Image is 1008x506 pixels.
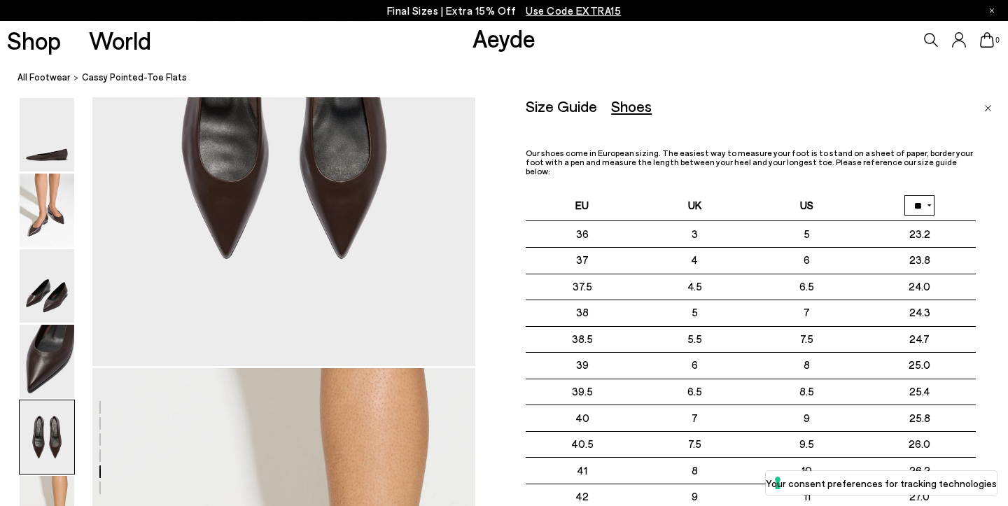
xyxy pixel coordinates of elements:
[82,70,187,85] span: Cassy Pointed-Toe Flats
[751,300,864,326] td: 7
[7,28,61,52] a: Shop
[980,32,994,48] a: 0
[526,405,638,432] td: 40
[751,190,864,221] th: US
[638,326,751,353] td: 5.5
[751,458,864,484] td: 10
[526,274,638,300] td: 37.5
[20,174,74,247] img: Cassy Pointed-Toe Flats - Image 2
[387,2,622,20] p: Final Sizes | Extra 15% Off
[20,325,74,398] img: Cassy Pointed-Toe Flats - Image 4
[766,476,997,491] label: Your consent preferences for tracking technologies
[751,274,864,300] td: 6.5
[863,274,976,300] td: 24.0
[17,59,1008,97] nav: breadcrumb
[863,247,976,274] td: 23.8
[863,405,976,432] td: 25.8
[638,431,751,458] td: 7.5
[863,379,976,405] td: 25.4
[638,405,751,432] td: 7
[89,28,151,52] a: World
[984,97,992,114] a: Close
[526,4,621,17] span: Navigate to /collections/ss25-final-sizes
[863,458,976,484] td: 26.2
[766,471,997,495] button: Your consent preferences for tracking technologies
[20,98,74,171] img: Cassy Pointed-Toe Flats - Image 1
[526,148,976,176] p: Our shoes come in European sizing. The easiest way to measure your foot is to stand on a sheet of...
[611,97,652,115] div: Shoes
[638,300,751,326] td: 5
[526,190,638,221] th: EU
[526,300,638,326] td: 38
[638,458,751,484] td: 8
[526,353,638,379] td: 39
[751,353,864,379] td: 8
[526,458,638,484] td: 41
[526,326,638,353] td: 38.5
[863,326,976,353] td: 24.7
[526,379,638,405] td: 39.5
[751,326,864,353] td: 7.5
[994,36,1001,44] span: 0
[863,300,976,326] td: 24.3
[638,274,751,300] td: 4.5
[526,221,638,248] td: 36
[638,190,751,221] th: UK
[863,431,976,458] td: 26.0
[638,247,751,274] td: 4
[638,221,751,248] td: 3
[526,431,638,458] td: 40.5
[20,249,74,323] img: Cassy Pointed-Toe Flats - Image 3
[751,405,864,432] td: 9
[20,400,74,474] img: Cassy Pointed-Toe Flats - Image 5
[638,379,751,405] td: 6.5
[638,353,751,379] td: 6
[751,221,864,248] td: 5
[751,379,864,405] td: 8.5
[526,247,638,274] td: 37
[751,247,864,274] td: 6
[863,353,976,379] td: 25.0
[526,97,597,115] div: Size Guide
[472,23,535,52] a: Aeyde
[751,431,864,458] td: 9.5
[863,221,976,248] td: 23.2
[17,70,71,85] a: All Footwear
